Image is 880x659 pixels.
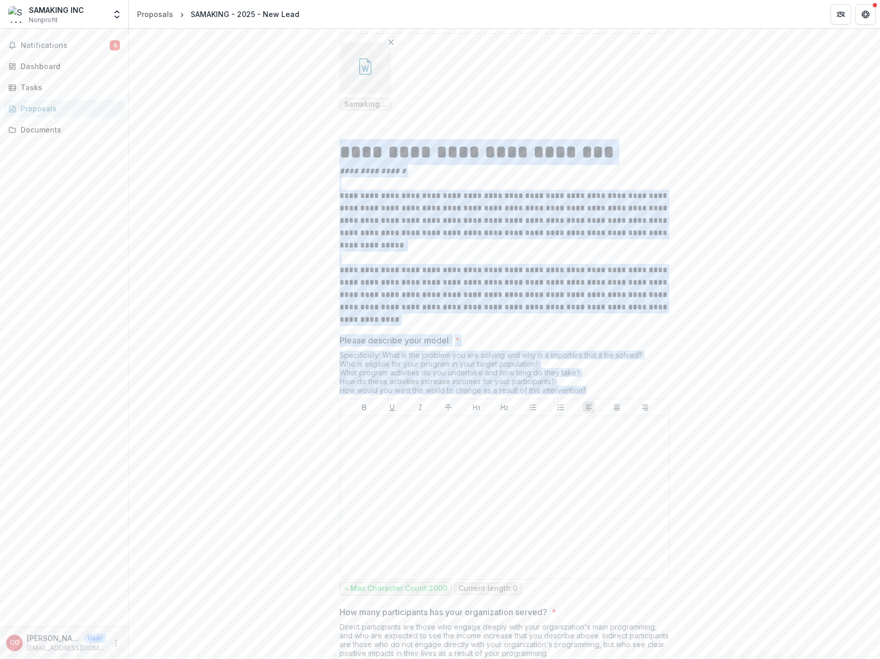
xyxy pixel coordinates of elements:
[133,7,303,22] nav: breadcrumb
[133,7,177,22] a: Proposals
[442,401,454,414] button: Strike
[10,639,20,646] div: Clinton Obura
[27,644,106,653] p: [EMAIL_ADDRESS][DOMAIN_NAME]
[470,401,483,414] button: Heading 1
[21,124,116,135] div: Documents
[855,4,876,25] button: Get Help
[21,82,116,93] div: Tasks
[8,6,25,23] img: SAMAKING INC
[21,41,110,50] span: Notifications
[554,401,567,414] button: Ordered List
[84,634,106,643] p: User
[831,4,851,25] button: Partners
[350,584,447,593] p: Max Character Count: 2000
[4,121,124,138] a: Documents
[4,100,124,117] a: Proposals
[639,401,651,414] button: Align Right
[340,606,547,618] p: How many participants has your organization served?
[110,4,124,25] button: Open entity switcher
[340,334,451,347] p: Please describe your model.
[110,40,120,51] span: 4
[110,637,122,649] button: More
[4,79,124,96] a: Tasks
[340,351,669,399] div: Specifically: What is the problem you are solving and why is it important that it be solved? Who ...
[21,103,116,114] div: Proposals
[21,61,116,72] div: Dashboard
[29,5,84,15] div: SAMAKING INC
[583,401,595,414] button: Align Left
[358,401,370,414] button: Bold
[459,584,517,593] p: Current length: 0
[344,100,386,109] span: Samaking Financials.docx
[498,401,511,414] button: Heading 2
[611,401,623,414] button: Align Center
[29,15,58,25] span: Nonprofit
[191,9,299,20] div: SAMAKING - 2025 - New Lead
[137,9,173,20] div: Proposals
[414,401,427,414] button: Italicize
[386,401,398,414] button: Underline
[527,401,539,414] button: Bullet List
[27,633,80,644] p: [PERSON_NAME]
[4,58,124,75] a: Dashboard
[4,37,124,54] button: Notifications4
[385,36,397,48] button: Remove File
[340,42,391,110] div: Remove FileSamaking Financials.docx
